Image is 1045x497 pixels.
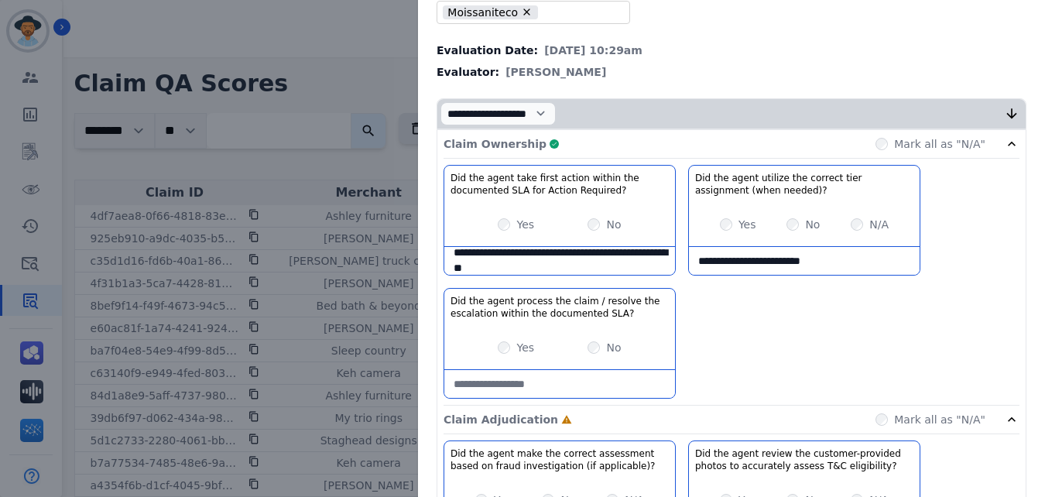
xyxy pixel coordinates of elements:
label: Mark all as "N/A" [894,136,985,152]
button: Remove Moissaniteco [521,6,533,18]
p: Claim Adjudication [444,412,558,427]
h3: Did the agent utilize the correct tier assignment (when needed)? [695,172,913,197]
h3: Did the agent process the claim / resolve the escalation within the documented SLA? [451,295,669,320]
li: Moissaniteco [443,5,538,20]
label: No [606,340,621,355]
label: Mark all as "N/A" [894,412,985,427]
label: Yes [738,217,756,232]
span: [PERSON_NAME] [505,64,606,80]
label: Yes [516,217,534,232]
label: N/A [869,217,889,232]
h3: Did the agent review the customer-provided photos to accurately assess T&C eligibility? [695,447,913,472]
ul: selected options [440,3,620,22]
p: Claim Ownership [444,136,546,152]
h3: Did the agent make the correct assessment based on fraud investigation (if applicable)? [451,447,669,472]
h3: Did the agent take first action within the documented SLA for Action Required? [451,172,669,197]
label: Yes [516,340,534,355]
div: Evaluation Date: [437,43,1026,58]
span: [DATE] 10:29am [544,43,642,58]
div: Evaluator: [437,64,1026,80]
label: No [805,217,820,232]
label: No [606,217,621,232]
